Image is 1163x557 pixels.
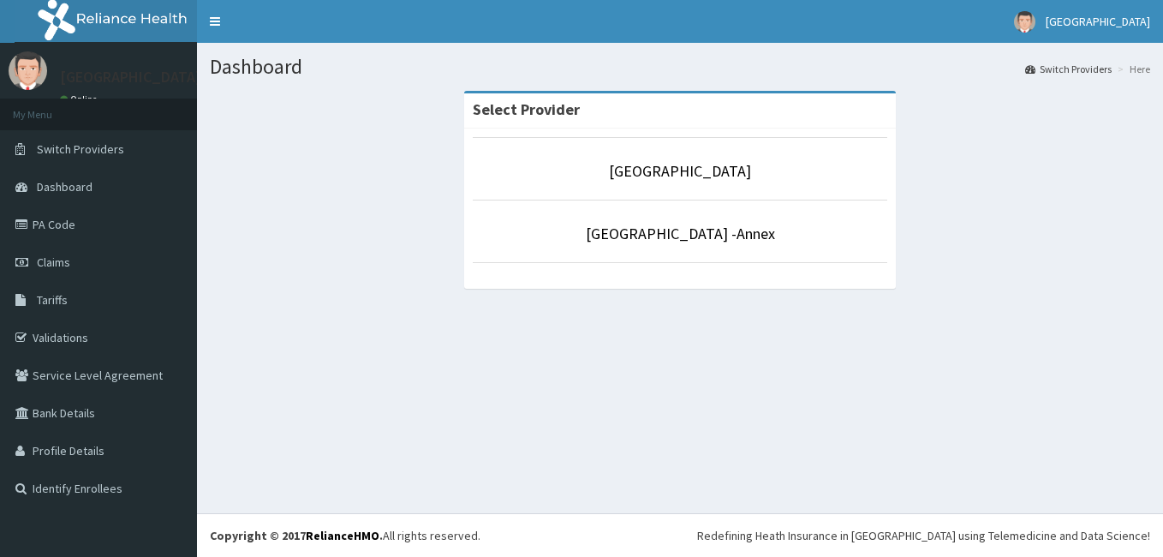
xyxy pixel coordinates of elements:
[1025,62,1112,76] a: Switch Providers
[1014,11,1035,33] img: User Image
[1113,62,1150,76] li: Here
[37,292,68,308] span: Tariffs
[609,161,751,181] a: [GEOGRAPHIC_DATA]
[37,141,124,157] span: Switch Providers
[306,528,379,543] a: RelianceHMO
[60,69,201,85] p: [GEOGRAPHIC_DATA]
[586,224,775,243] a: [GEOGRAPHIC_DATA] -Annex
[37,179,92,195] span: Dashboard
[9,51,47,90] img: User Image
[697,527,1150,544] div: Redefining Heath Insurance in [GEOGRAPHIC_DATA] using Telemedicine and Data Science!
[60,93,101,105] a: Online
[197,513,1163,557] footer: All rights reserved.
[210,56,1150,78] h1: Dashboard
[37,255,70,270] span: Claims
[473,99,580,119] strong: Select Provider
[210,528,383,543] strong: Copyright © 2017 .
[1046,14,1150,29] span: [GEOGRAPHIC_DATA]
